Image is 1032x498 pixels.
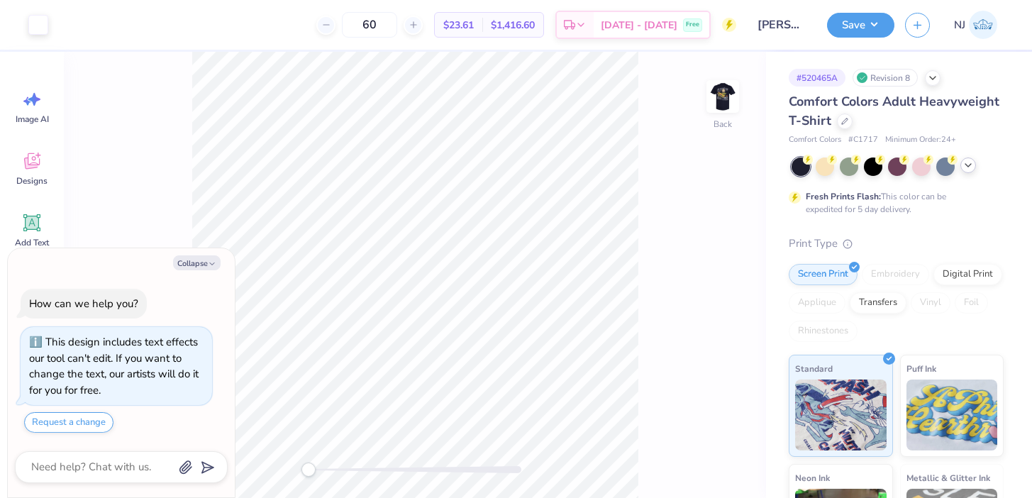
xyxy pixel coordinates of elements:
[795,361,833,376] span: Standard
[29,297,138,311] div: How can we help you?
[827,13,894,38] button: Save
[342,12,397,38] input: – –
[29,335,199,397] div: This design includes text effects our tool can't edit. If you want to change the text, our artist...
[15,237,49,248] span: Add Text
[24,412,113,433] button: Request a change
[862,264,929,285] div: Embroidery
[911,292,950,314] div: Vinyl
[906,361,936,376] span: Puff Ink
[789,292,845,314] div: Applique
[714,118,732,131] div: Back
[885,134,956,146] span: Minimum Order: 24 +
[955,292,988,314] div: Foil
[789,93,999,129] span: Comfort Colors Adult Heavyweight T-Shirt
[848,134,878,146] span: # C1717
[906,470,990,485] span: Metallic & Glitter Ink
[443,18,474,33] span: $23.61
[906,380,998,450] img: Puff Ink
[16,175,48,187] span: Designs
[173,255,221,270] button: Collapse
[789,321,858,342] div: Rhinestones
[747,11,816,39] input: Untitled Design
[795,470,830,485] span: Neon Ink
[789,236,1004,252] div: Print Type
[491,18,535,33] span: $1,416.60
[709,82,737,111] img: Back
[795,380,887,450] img: Standard
[954,17,965,33] span: NJ
[806,191,881,202] strong: Fresh Prints Flash:
[850,292,906,314] div: Transfers
[789,134,841,146] span: Comfort Colors
[853,69,918,87] div: Revision 8
[16,114,49,125] span: Image AI
[948,11,1004,39] a: NJ
[601,18,677,33] span: [DATE] - [DATE]
[789,264,858,285] div: Screen Print
[789,69,845,87] div: # 520465A
[806,190,980,216] div: This color can be expedited for 5 day delivery.
[301,463,316,477] div: Accessibility label
[969,11,997,39] img: Nick Johnson
[686,20,699,30] span: Free
[933,264,1002,285] div: Digital Print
